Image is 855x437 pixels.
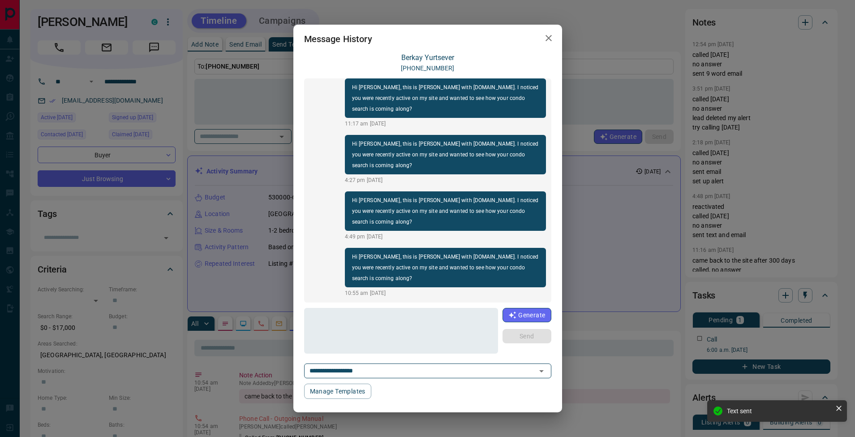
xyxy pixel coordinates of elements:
button: Generate [503,308,551,322]
h2: Message History [293,25,383,53]
p: Hi [PERSON_NAME], this is [PERSON_NAME] with [DOMAIN_NAME]. I noticed you were recently active on... [352,82,539,114]
p: 10:55 am [DATE] [345,289,546,297]
p: Hi [PERSON_NAME], this is [PERSON_NAME] with [DOMAIN_NAME]. I noticed you were recently active on... [352,138,539,171]
p: [PHONE_NUMBER] [401,64,455,73]
p: 4:49 pm [DATE] [345,233,546,241]
a: Berkay Yurtsever [401,53,454,62]
p: Hi [PERSON_NAME], this is [PERSON_NAME] with [DOMAIN_NAME]. I noticed you were recently active on... [352,195,539,227]
p: 11:17 am [DATE] [345,120,546,128]
div: Text sent [727,407,832,415]
p: 4:27 pm [DATE] [345,176,546,184]
p: Hi [PERSON_NAME], this is [PERSON_NAME] with [DOMAIN_NAME]. I noticed you were recently active on... [352,251,539,284]
button: Manage Templates [304,384,371,399]
button: Open [535,365,548,377]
